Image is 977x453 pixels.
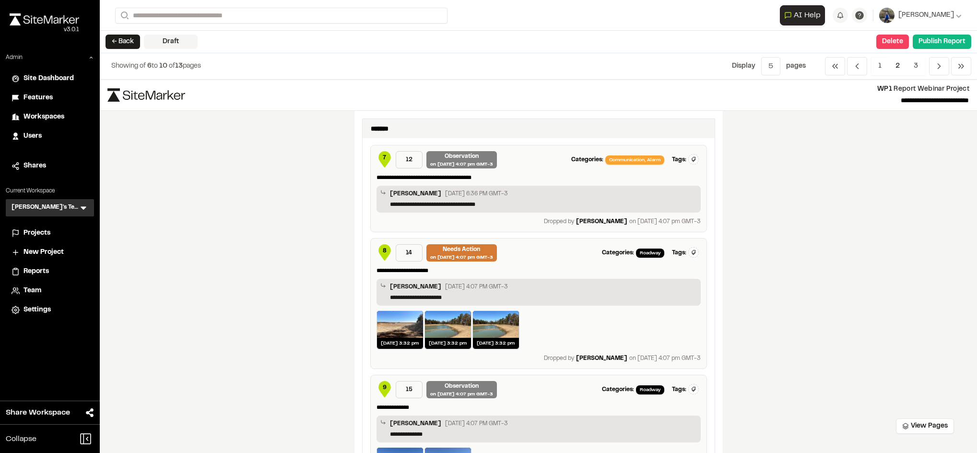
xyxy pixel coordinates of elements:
[12,305,88,315] a: Settings
[383,154,386,162] span: 7
[445,283,508,291] p: [DATE] 4:07 PM GMT-3
[825,57,971,75] nav: Navigation
[445,382,479,391] div: Observation
[602,385,634,394] div: Categories:
[913,35,971,49] button: Publish Report
[390,419,441,430] p: [PERSON_NAME]
[879,8,895,23] img: User
[898,10,954,21] span: [PERSON_NAME]
[115,8,132,24] button: Search
[672,249,686,257] div: Tags:
[24,286,41,296] span: Team
[576,217,627,226] p: [PERSON_NAME]
[12,266,88,277] a: Reports
[24,247,64,258] span: New Project
[425,338,471,349] div: [DATE] 3:32 pm
[12,203,79,213] h3: [PERSON_NAME]'s Test
[147,63,152,69] span: 6
[6,433,36,445] span: Collapse
[159,63,167,69] span: 10
[12,228,88,238] a: Projects
[473,338,519,349] div: [DATE] 3:32 pm
[544,217,574,226] p: Dropped by
[445,419,508,428] p: [DATE] 4:07 PM GMT-3
[6,53,23,62] p: Admin
[544,354,574,363] p: Dropped by
[424,310,471,349] a: [DATE] 3:32 pm
[602,249,634,257] div: Categories:
[445,152,479,161] div: Observation
[383,247,387,255] span: 8
[24,228,50,238] span: Projects
[390,283,441,293] p: [PERSON_NAME]
[111,61,201,72] p: to of pages
[144,35,198,49] div: Draft
[383,383,387,392] span: 9
[24,266,49,277] span: Reports
[629,354,701,363] p: on [DATE] 4:07 pm GMT-3
[732,61,755,72] p: Display
[605,155,664,165] span: Communication, Alarm
[24,305,51,315] span: Settings
[24,161,46,171] span: Shares
[106,35,140,49] button: ← Back
[6,407,70,418] span: Share Workspace
[12,161,88,171] a: Shares
[672,155,686,164] div: Tags:
[12,73,88,84] a: Site Dashboard
[576,354,627,363] p: [PERSON_NAME]
[430,254,493,261] div: on [DATE] 4:07 pm GMT-3
[871,57,889,75] span: 1
[10,25,79,34] div: Oh geez...please don't...
[12,286,88,296] a: Team
[396,381,423,398] div: 15
[12,131,88,142] a: Users
[636,385,664,394] span: Roadway
[888,57,907,75] span: 2
[430,161,493,168] div: on [DATE] 4:07 pm GMT-3
[896,418,954,434] button: View Pages
[472,310,519,349] a: [DATE] 3:32 pm
[430,391,493,398] div: on [DATE] 4:07 pm GMT-3
[12,112,88,122] a: Workspaces
[780,5,829,25] div: Open AI Assistant
[629,217,701,226] p: on [DATE] 4:07 pm GMT-3
[794,10,821,21] span: AI Help
[6,187,94,195] p: Current Workspace
[636,249,664,258] span: Roadway
[443,245,480,254] div: Needs Action
[12,93,88,103] a: Features
[672,385,686,394] div: Tags:
[175,63,183,69] span: 13
[24,93,53,103] span: Features
[761,57,780,75] button: 5
[879,8,962,23] button: [PERSON_NAME]
[571,155,603,164] div: Categories:
[877,86,892,92] span: WP1
[10,13,79,25] img: rebrand.png
[906,57,925,75] span: 3
[876,35,909,49] button: Delete
[396,151,423,168] div: 12
[688,247,699,258] button: Edit Tags
[12,247,88,258] a: New Project
[445,190,508,198] p: [DATE] 6:36 PM GMT-3
[377,310,424,349] a: [DATE] 3:32 pm
[24,131,42,142] span: Users
[24,73,74,84] span: Site Dashboard
[377,338,423,349] div: [DATE] 3:32 pm
[396,244,423,262] div: 14
[24,112,64,122] span: Workspaces
[107,88,185,102] img: file
[786,61,806,72] p: page s
[111,63,147,69] span: Showing of
[688,384,699,394] button: Edit Tags
[193,84,969,95] p: Report Webinar Project
[688,154,699,165] button: Edit Tags
[390,190,441,200] p: [PERSON_NAME]
[780,5,825,25] button: Open AI Assistant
